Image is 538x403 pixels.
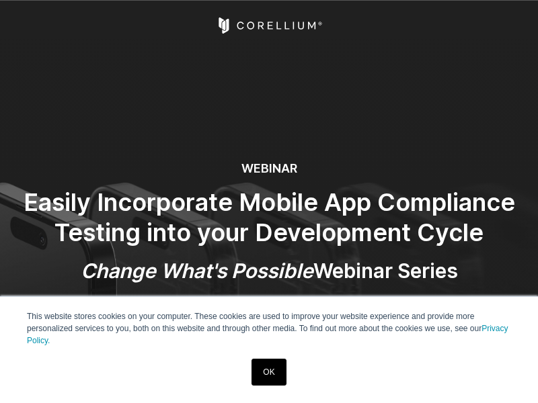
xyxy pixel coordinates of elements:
[216,17,323,34] a: Corellium Home
[13,161,525,177] h6: WEBINAR
[27,310,511,347] p: This website stores cookies on your computer. These cookies are used to improve your website expe...
[81,259,313,283] em: Change What's Possible
[252,359,286,386] a: OK
[13,259,525,284] h3: Webinar Series
[13,187,525,248] h2: Easily Incorporate Mobile App Compliance Testing into your Development Cycle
